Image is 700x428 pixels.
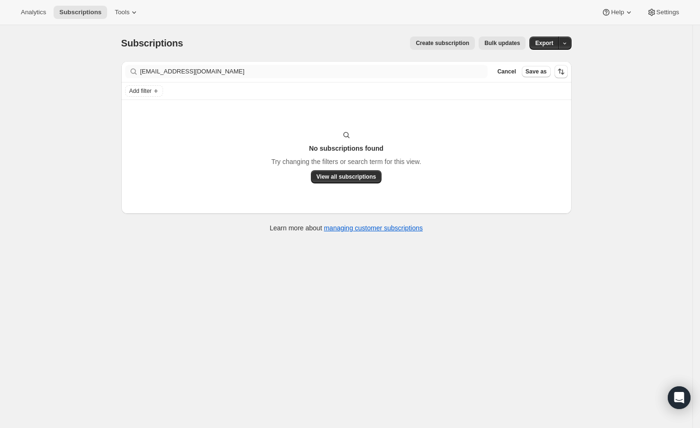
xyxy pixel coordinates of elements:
[522,66,551,77] button: Save as
[317,173,376,181] span: View all subscriptions
[21,9,46,16] span: Analytics
[641,6,685,19] button: Settings
[493,66,519,77] button: Cancel
[15,6,52,19] button: Analytics
[121,38,183,48] span: Subscriptions
[311,170,382,183] button: View all subscriptions
[416,39,469,47] span: Create subscription
[555,65,568,78] button: Sort the results
[109,6,145,19] button: Tools
[125,85,163,97] button: Add filter
[115,9,129,16] span: Tools
[668,386,691,409] div: Open Intercom Messenger
[611,9,624,16] span: Help
[484,39,520,47] span: Bulk updates
[497,68,516,75] span: Cancel
[656,9,679,16] span: Settings
[324,224,423,232] a: managing customer subscriptions
[526,68,547,75] span: Save as
[529,36,559,50] button: Export
[271,157,421,166] p: Try changing the filters or search term for this view.
[129,87,152,95] span: Add filter
[59,9,101,16] span: Subscriptions
[140,65,488,78] input: Filter subscribers
[479,36,526,50] button: Bulk updates
[270,223,423,233] p: Learn more about
[309,144,383,153] h3: No subscriptions found
[410,36,475,50] button: Create subscription
[596,6,639,19] button: Help
[54,6,107,19] button: Subscriptions
[535,39,553,47] span: Export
